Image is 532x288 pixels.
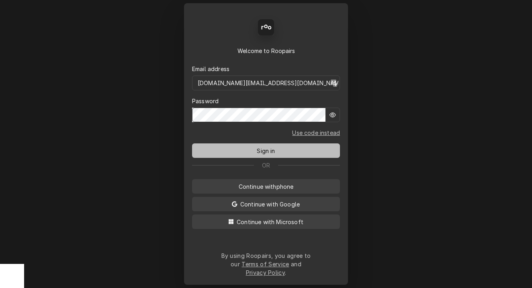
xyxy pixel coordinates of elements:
div: Welcome to Roopairs [192,47,340,55]
span: Sign in [255,147,276,155]
span: Continue with phone [237,182,295,191]
div: By using Roopairs, you agree to our and . [221,251,311,277]
button: Continue with Google [192,197,340,211]
span: Continue with Microsoft [235,218,305,226]
label: Password [192,97,219,105]
button: Sign in [192,143,340,158]
a: Terms of Service [241,261,289,268]
input: email@mail.com [192,76,340,90]
button: Continue withphone [192,179,340,194]
a: Privacy Policy [246,269,285,276]
span: Continue with Google [239,200,301,208]
div: Or [192,161,340,170]
button: Continue with Microsoft [192,214,340,229]
a: Go to Email and code form [292,129,340,137]
label: Email address [192,65,229,73]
